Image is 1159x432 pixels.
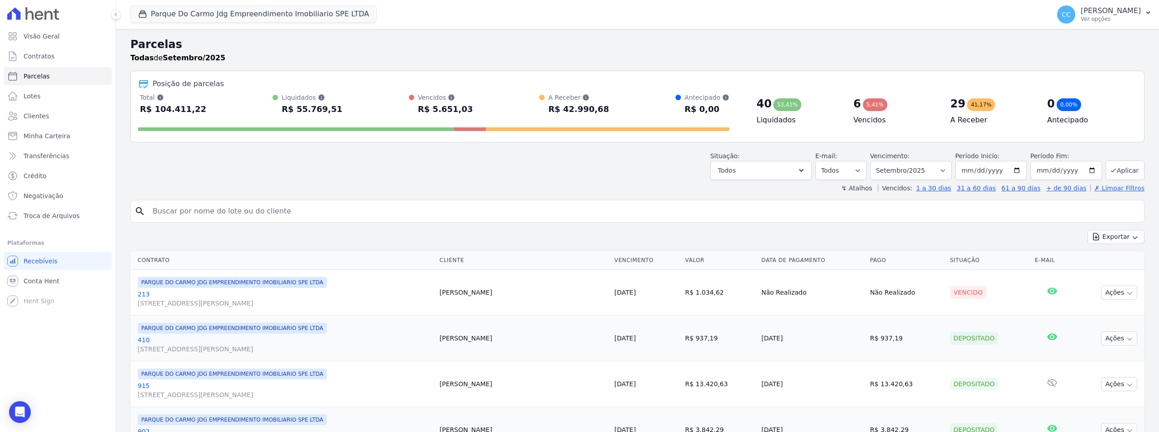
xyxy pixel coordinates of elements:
[140,102,206,116] div: R$ 104.411,22
[710,152,740,160] label: Situação:
[957,184,996,192] a: 31 a 60 dias
[130,53,154,62] strong: Todas
[867,251,946,270] th: Pago
[1001,184,1040,192] a: 61 a 90 dias
[950,97,965,111] div: 29
[4,207,112,225] a: Troca de Arquivos
[138,290,432,308] a: 213[STREET_ADDRESS][PERSON_NAME]
[867,270,946,316] td: Não Realizado
[130,53,225,63] p: de
[24,52,54,61] span: Contratos
[614,335,636,342] a: [DATE]
[1101,286,1137,300] button: Ações
[916,184,951,192] a: 1 a 30 dias
[681,316,757,361] td: R$ 937,19
[4,272,112,290] a: Conta Hent
[24,211,80,220] span: Troca de Arquivos
[130,251,436,270] th: Contrato
[1046,184,1087,192] a: + de 90 dias
[134,206,145,217] i: search
[950,378,998,390] div: Depositado
[24,131,70,141] span: Minha Carteira
[681,361,757,407] td: R$ 13.420,63
[758,270,867,316] td: Não Realizado
[140,93,206,102] div: Total
[24,92,41,101] span: Lotes
[1047,97,1055,111] div: 0
[147,202,1140,220] input: Buscar por nome do lote ou do cliente
[4,127,112,145] a: Minha Carteira
[1081,15,1141,23] p: Ver opções
[710,161,812,180] button: Todos
[282,102,342,116] div: R$ 55.769,51
[1106,160,1145,180] button: Aplicar
[967,98,995,111] div: 41,17%
[863,98,887,111] div: 5,41%
[4,87,112,105] a: Lotes
[758,316,867,361] td: [DATE]
[758,251,867,270] th: Data de Pagamento
[757,115,839,126] h4: Liquidados
[24,151,69,160] span: Transferências
[1101,377,1137,391] button: Ações
[138,323,327,334] span: PARQUE DO CARMO JDG EMPREENDIMENTO IMOBILIARIO SPE LTDA
[24,191,63,200] span: Negativação
[1050,2,1159,27] button: CC [PERSON_NAME] Ver opções
[24,257,57,266] span: Recebíveis
[815,152,838,160] label: E-mail:
[418,102,473,116] div: R$ 5.651,03
[4,187,112,205] a: Negativação
[773,98,801,111] div: 53,41%
[4,167,112,185] a: Crédito
[841,184,872,192] label: ↯ Atalhos
[867,316,946,361] td: R$ 937,19
[685,93,729,102] div: Antecipado
[138,345,432,354] span: [STREET_ADDRESS][PERSON_NAME]
[24,112,49,121] span: Clientes
[138,381,432,399] a: 915[STREET_ADDRESS][PERSON_NAME]
[548,102,609,116] div: R$ 42.990,68
[614,380,636,388] a: [DATE]
[1047,115,1130,126] h4: Antecipado
[681,251,757,270] th: Valor
[4,147,112,165] a: Transferências
[611,251,681,270] th: Vencimento
[878,184,912,192] label: Vencidos:
[138,390,432,399] span: [STREET_ADDRESS][PERSON_NAME]
[163,53,225,62] strong: Setembro/2025
[1031,251,1073,270] th: E-mail
[436,270,611,316] td: [PERSON_NAME]
[138,369,327,379] span: PARQUE DO CARMO JDG EMPREENDIMENTO IMOBILIARIO SPE LTDA
[138,335,432,354] a: 410[STREET_ADDRESS][PERSON_NAME]
[436,251,611,270] th: Cliente
[24,32,60,41] span: Visão Geral
[870,152,910,160] label: Vencimento:
[138,414,327,425] span: PARQUE DO CARMO JDG EMPREENDIMENTO IMOBILIARIO SPE LTDA
[853,97,861,111] div: 6
[1030,151,1102,161] label: Período Fim:
[436,316,611,361] td: [PERSON_NAME]
[282,93,342,102] div: Liquidados
[946,251,1031,270] th: Situação
[138,277,327,288] span: PARQUE DO CARMO JDG EMPREENDIMENTO IMOBILIARIO SPE LTDA
[867,361,946,407] td: R$ 13.420,63
[1057,98,1081,111] div: 0,00%
[1090,184,1145,192] a: ✗ Limpar Filtros
[950,115,1033,126] h4: A Receber
[4,107,112,125] a: Clientes
[1087,230,1145,244] button: Exportar
[548,93,609,102] div: A Receber
[681,270,757,316] td: R$ 1.034,62
[718,165,736,176] span: Todos
[436,361,611,407] td: [PERSON_NAME]
[853,115,936,126] h4: Vencidos
[130,5,377,23] button: Parque Do Carmo Jdg Empreendimento Imobiliario SPE LTDA
[24,72,50,81] span: Parcelas
[7,238,108,248] div: Plataformas
[24,277,59,286] span: Conta Hent
[1101,331,1137,345] button: Ações
[1081,6,1141,15] p: [PERSON_NAME]
[130,36,1145,53] h2: Parcelas
[950,332,998,345] div: Depositado
[4,67,112,85] a: Parcelas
